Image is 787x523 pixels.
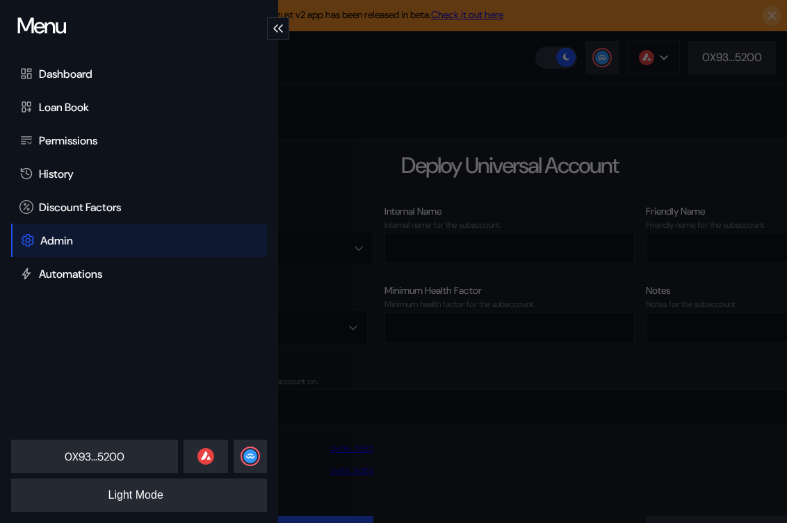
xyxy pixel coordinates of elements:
a: Dashboard [11,57,267,90]
a: Discount Factors [11,190,267,224]
a: Permissions [11,124,267,157]
div: Admin [40,233,73,248]
button: Light Mode [11,479,267,512]
a: Automations [11,257,267,290]
div: History [39,167,74,181]
div: Loan Book [39,100,89,115]
div: Menu [17,11,66,40]
a: Admin [11,224,267,257]
div: 0X93...5200 [65,449,124,464]
div: Automations [39,267,102,281]
div: Discount Factors [39,200,121,215]
button: 0X93...5200 [11,440,178,473]
div: Dashboard [39,67,92,81]
img: connect-logo [197,447,214,466]
a: Loan Book [11,90,267,124]
a: History [11,157,267,190]
div: Permissions [39,133,97,148]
